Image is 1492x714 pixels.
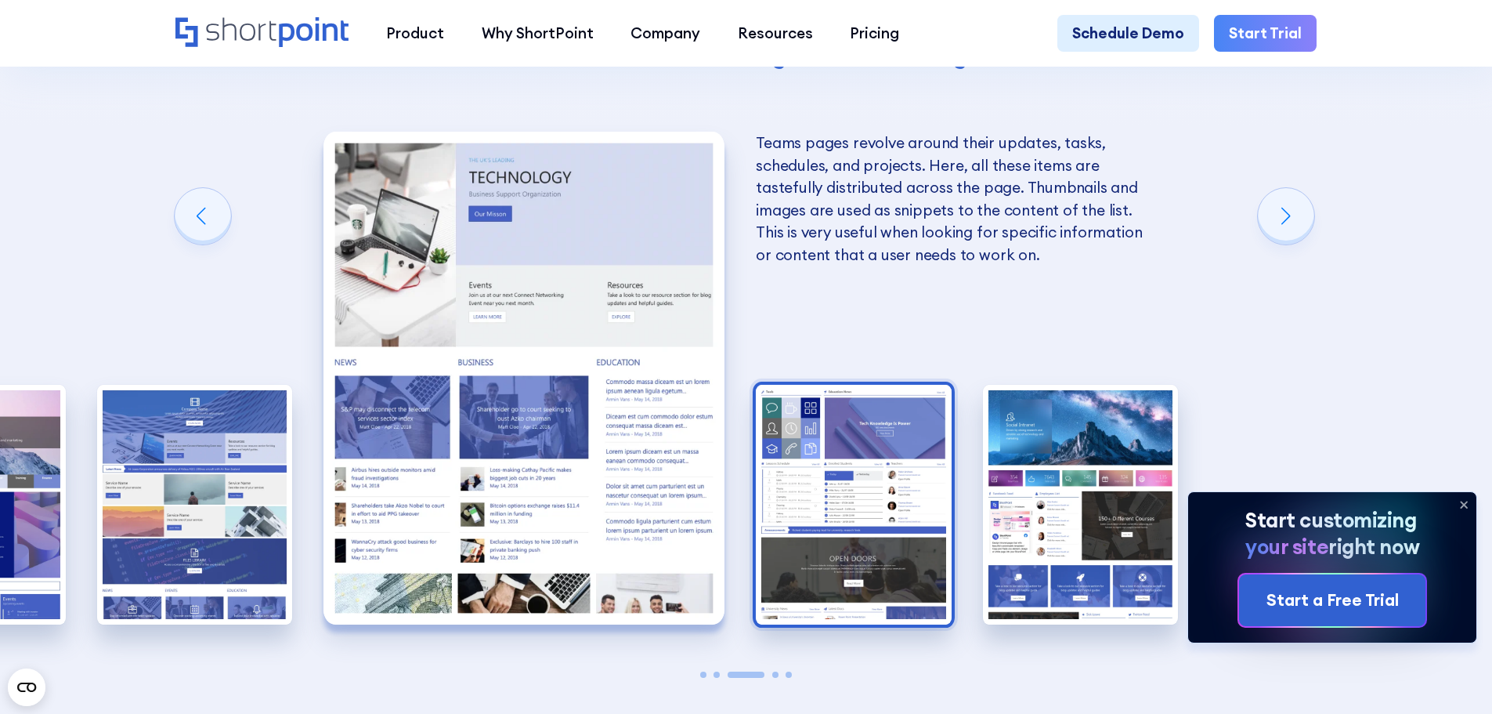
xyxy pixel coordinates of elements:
span: Go to slide 1 [700,672,706,678]
a: Product [367,15,463,53]
img: Best SharePoint Intranet Site Designs [983,385,1179,625]
span: Go to slide 2 [713,672,720,678]
span: Go to slide 5 [786,672,792,678]
span: Go to slide 3 [728,672,765,678]
img: Best SharePoint Designs [323,132,724,625]
a: Resources [719,15,832,53]
a: Start a Free Trial [1239,574,1425,626]
div: Start a Free Trial [1266,588,1399,613]
a: Home [175,17,349,49]
a: Why ShortPoint [463,15,612,53]
p: Teams pages revolve around their updates, tasks, schedules, and projects. Here, all these items a... [756,132,1157,266]
img: Best SharePoint Intranet Sites [97,385,293,625]
div: Why ShortPoint [482,22,594,45]
span: Go to slide 4 [772,672,779,678]
div: 4 / 5 [756,385,952,625]
a: Company [612,15,719,53]
div: 3 / 5 [323,132,724,625]
a: Start Trial [1214,15,1317,53]
div: Company [630,22,700,45]
div: 5 / 5 [983,385,1179,625]
div: Pricing [850,22,899,45]
div: Product [386,22,444,45]
a: Schedule Demo [1057,15,1199,53]
div: 2 / 5 [97,385,293,625]
div: Next slide [1258,188,1314,245]
a: Pricing [832,15,919,53]
div: Resources [738,22,813,45]
img: Best SharePoint Intranet Examples [756,385,952,625]
button: Open CMP widget [8,669,45,706]
div: Previous slide [175,188,231,245]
